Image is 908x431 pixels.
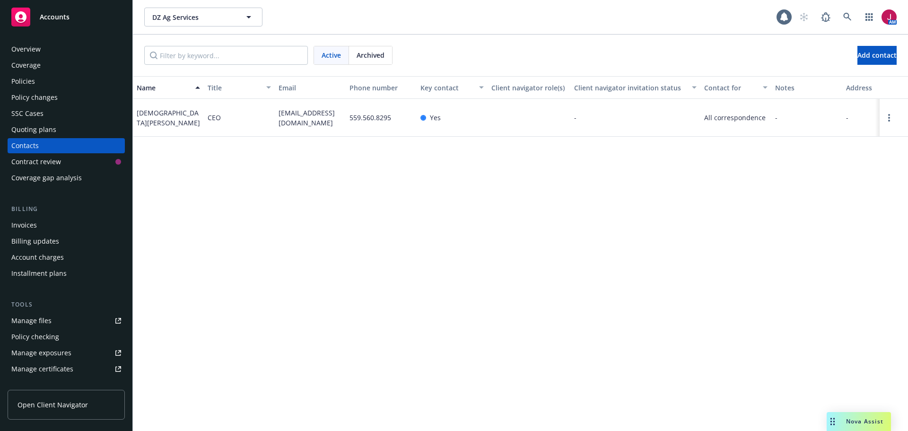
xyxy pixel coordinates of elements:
div: Policy changes [11,90,58,105]
div: Client navigator role(s) [491,83,567,93]
span: Yes [430,113,441,123]
button: Notes [771,76,842,99]
input: Filter by keyword... [144,46,308,65]
button: Client navigator role(s) [488,76,570,99]
span: Accounts [40,13,70,21]
a: Installment plans [8,266,125,281]
a: Policy changes [8,90,125,105]
span: Nova Assist [846,417,883,425]
div: Key contact [420,83,473,93]
span: - [775,113,777,123]
div: Manage exposures [11,345,71,361]
div: Manage claims [11,378,59,393]
div: Contact for [704,83,757,93]
div: Tools [8,300,125,309]
div: Client navigator invitation status [574,83,686,93]
span: Archived [357,50,384,60]
a: Start snowing [794,8,813,26]
a: Contract review [8,154,125,169]
a: Search [838,8,857,26]
a: Policy checking [8,329,125,344]
button: Add contact [857,46,897,65]
span: Open Client Navigator [17,400,88,410]
a: Coverage gap analysis [8,170,125,185]
div: Policy checking [11,329,59,344]
div: Billing updates [11,234,59,249]
a: Policies [8,74,125,89]
a: Open options [883,112,895,123]
div: Drag to move [827,412,838,431]
button: Key contact [417,76,488,99]
span: All correspondence [704,113,768,123]
a: Report a Bug [816,8,835,26]
div: Phone number [349,83,413,93]
a: Manage files [8,313,125,328]
div: Contacts [11,138,39,153]
a: Manage certificates [8,361,125,377]
span: [EMAIL_ADDRESS][DOMAIN_NAME] [279,108,342,128]
button: Name [133,76,204,99]
span: - [574,113,576,123]
div: Notes [775,83,838,93]
img: photo [882,9,897,25]
div: Coverage [11,58,41,73]
button: Phone number [346,76,417,99]
div: Billing [8,204,125,214]
div: [DEMOGRAPHIC_DATA][PERSON_NAME] [137,108,200,128]
button: DZ Ag Services [144,8,262,26]
div: Coverage gap analysis [11,170,82,185]
span: DZ Ag Services [152,12,234,22]
a: Switch app [860,8,879,26]
div: Account charges [11,250,64,265]
div: Manage files [11,313,52,328]
div: Title [208,83,261,93]
a: Account charges [8,250,125,265]
a: Coverage [8,58,125,73]
div: Email [279,83,342,93]
div: Quoting plans [11,122,56,137]
a: Quoting plans [8,122,125,137]
a: Manage exposures [8,345,125,361]
button: Title [204,76,275,99]
div: Name [137,83,190,93]
button: Contact for [700,76,771,99]
a: Invoices [8,218,125,233]
a: Contacts [8,138,125,153]
span: - [846,113,848,123]
button: Nova Assist [827,412,891,431]
span: Add contact [857,51,897,60]
span: CEO [208,113,221,123]
button: Client navigator invitation status [570,76,700,99]
div: Manage certificates [11,361,73,377]
div: Contract review [11,154,61,169]
div: Overview [11,42,41,57]
span: 559.560.8295 [349,113,391,123]
a: Billing updates [8,234,125,249]
a: SSC Cases [8,106,125,121]
a: Accounts [8,4,125,30]
div: SSC Cases [11,106,44,121]
a: Overview [8,42,125,57]
div: Invoices [11,218,37,233]
span: Active [322,50,341,60]
a: Manage claims [8,378,125,393]
div: Policies [11,74,35,89]
button: Email [275,76,346,99]
div: Installment plans [11,266,67,281]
